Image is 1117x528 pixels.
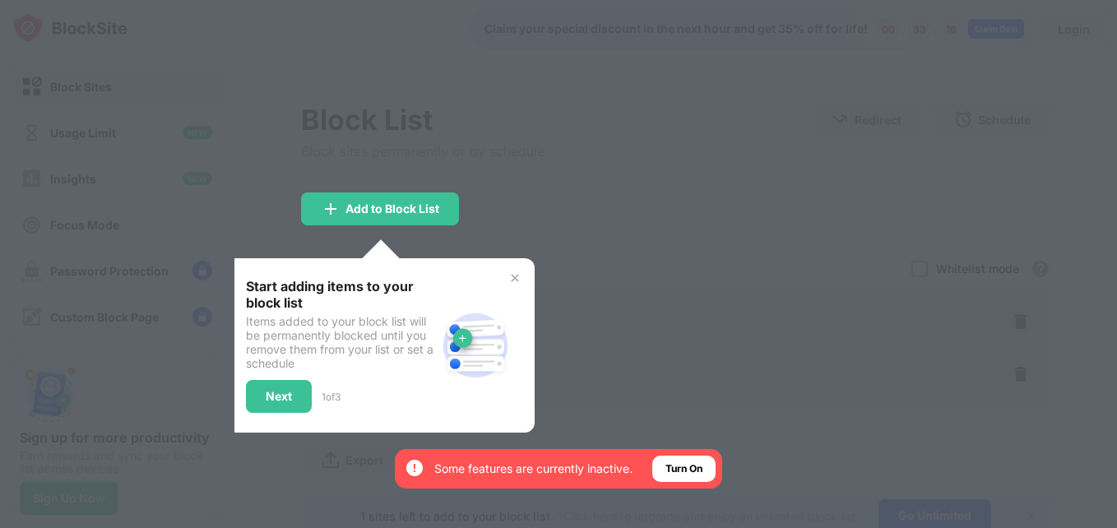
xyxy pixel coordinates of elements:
img: error-circle-white.svg [405,458,424,478]
div: Next [266,390,292,403]
img: block-site.svg [436,306,515,385]
div: 1 of 3 [322,391,341,403]
div: Start adding items to your block list [246,278,436,311]
div: Turn On [665,461,702,477]
div: Add to Block List [345,202,439,215]
img: x-button.svg [508,271,521,285]
div: Some features are currently inactive. [434,461,633,477]
div: Items added to your block list will be permanently blocked until you remove them from your list o... [246,314,436,370]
